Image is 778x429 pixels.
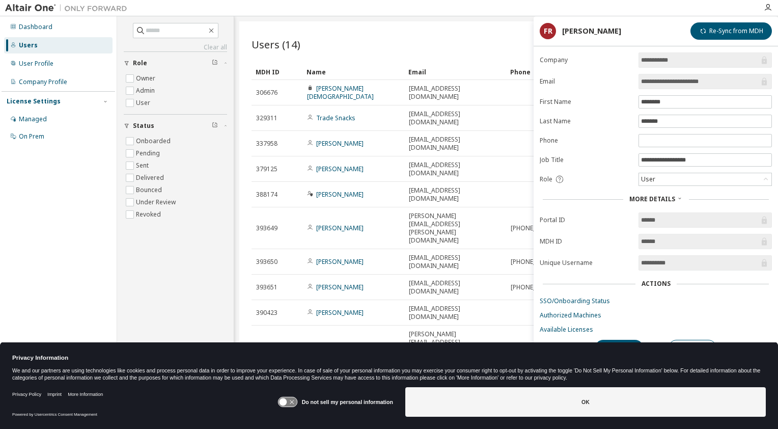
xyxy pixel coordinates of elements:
[212,59,218,67] span: Clear filter
[511,283,563,291] span: [PHONE_NUMBER]
[136,72,157,85] label: Owner
[19,41,38,49] div: Users
[639,173,771,185] div: User
[316,139,364,148] a: [PERSON_NAME]
[316,165,364,173] a: [PERSON_NAME]
[19,78,67,86] div: Company Profile
[540,175,552,183] span: Role
[124,43,227,51] a: Clear all
[133,59,147,67] span: Role
[19,60,53,68] div: User Profile
[409,186,502,203] span: [EMAIL_ADDRESS][DOMAIN_NAME]
[136,147,162,159] label: Pending
[540,259,632,267] label: Unique Username
[136,85,157,97] label: Admin
[136,135,173,147] label: Onboarded
[19,115,47,123] div: Managed
[19,23,52,31] div: Dashboard
[136,159,151,172] label: Sent
[5,3,132,13] img: Altair One
[124,115,227,137] button: Status
[540,311,772,319] a: Authorized Machines
[316,190,364,199] a: [PERSON_NAME]
[409,85,502,101] span: [EMAIL_ADDRESS][DOMAIN_NAME]
[256,64,298,80] div: MDH ID
[690,22,772,40] button: Re-Sync from MDH
[409,136,502,152] span: [EMAIL_ADDRESS][DOMAIN_NAME]
[316,114,355,122] a: Trade Snacks
[540,77,632,86] label: Email
[316,257,364,266] a: [PERSON_NAME]
[136,97,152,109] label: User
[316,224,364,232] a: [PERSON_NAME]
[409,254,502,270] span: [EMAIL_ADDRESS][DOMAIN_NAME]
[409,279,502,296] span: [EMAIL_ADDRESS][DOMAIN_NAME]
[562,27,621,35] div: [PERSON_NAME]
[668,340,717,357] button: Close
[409,161,502,177] span: [EMAIL_ADDRESS][DOMAIN_NAME]
[136,172,166,184] label: Delivered
[409,110,502,126] span: [EMAIL_ADDRESS][DOMAIN_NAME]
[540,216,632,224] label: Portal ID
[212,122,218,130] span: Clear filter
[510,64,604,80] div: Phone
[540,237,632,246] label: MDH ID
[7,97,61,105] div: License Settings
[307,84,374,101] a: [PERSON_NAME][DEMOGRAPHIC_DATA]
[642,280,671,288] div: Actions
[540,56,632,64] label: Company
[640,174,657,185] div: User
[256,191,277,199] span: 388174
[540,326,772,334] a: Available Licenses
[408,64,502,80] div: Email
[316,308,364,317] a: [PERSON_NAME]
[595,340,644,357] button: Update
[256,114,277,122] span: 329311
[256,89,277,97] span: 306676
[409,305,502,321] span: [EMAIL_ADDRESS][DOMAIN_NAME]
[511,258,563,266] span: [PHONE_NUMBER]
[540,23,556,39] div: FR
[540,156,632,164] label: Job Title
[136,184,164,196] label: Bounced
[136,208,163,221] label: Revoked
[256,165,277,173] span: 379125
[316,283,364,291] a: [PERSON_NAME]
[540,137,632,145] label: Phone
[629,195,675,203] span: More Details
[124,52,227,74] button: Role
[256,258,277,266] span: 393650
[19,132,44,141] div: On Prem
[511,224,563,232] span: [PHONE_NUMBER]
[136,196,178,208] label: Under Review
[409,330,502,363] span: [PERSON_NAME][EMAIL_ADDRESS][PERSON_NAME][DOMAIN_NAME]
[256,140,277,148] span: 337958
[540,297,772,305] a: SSO/Onboarding Status
[133,122,154,130] span: Status
[256,224,277,232] span: 393649
[540,98,632,106] label: First Name
[252,37,300,51] span: Users (14)
[409,212,502,245] span: [PERSON_NAME][EMAIL_ADDRESS][PERSON_NAME][DOMAIN_NAME]
[256,309,277,317] span: 390423
[307,64,400,80] div: Name
[256,283,277,291] span: 393651
[540,117,632,125] label: Last Name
